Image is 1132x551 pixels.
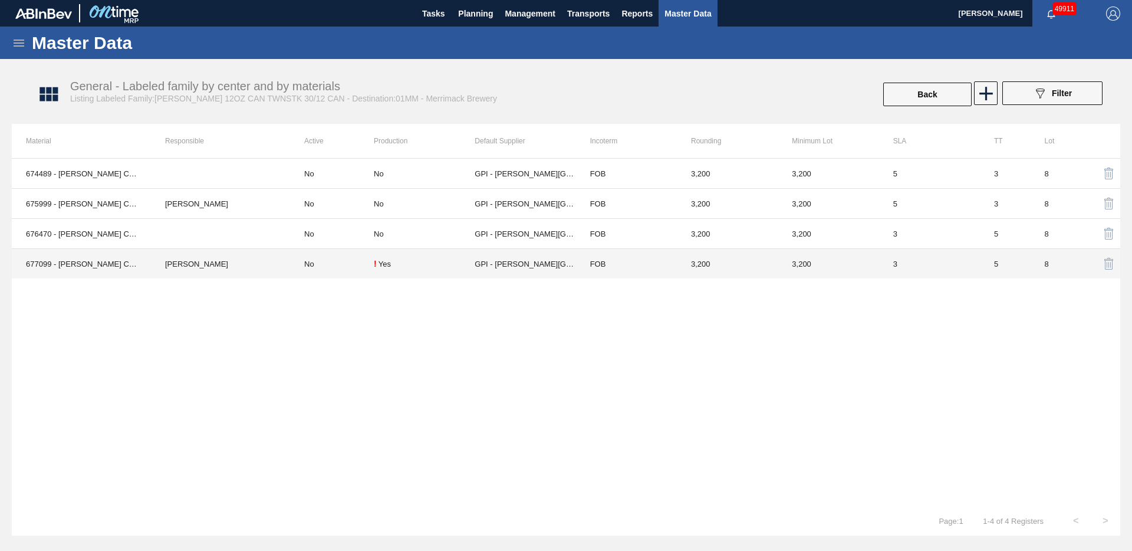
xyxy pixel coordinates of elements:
[576,159,677,189] td: FOB
[1095,250,1123,278] button: delete-icon
[1095,189,1106,218] div: Delete Material
[1102,196,1116,211] img: delete-icon
[677,159,778,189] td: 3200
[475,219,575,249] td: GPI - W. Monroe
[1102,166,1116,181] img: delete-icon
[290,124,374,158] th: Active
[420,6,446,21] span: Tasks
[1102,227,1116,241] img: delete-icon
[879,189,980,219] td: 5
[458,6,493,21] span: Planning
[567,6,610,21] span: Transports
[1052,2,1077,15] span: 49911
[374,229,475,238] div: Material with no Discontinuation Date
[879,249,980,279] td: 3
[576,124,677,158] th: Incoterm
[677,124,778,158] th: Rounding
[883,83,972,106] button: Back
[1095,159,1123,188] button: delete-icon
[879,124,980,158] th: SLA
[12,159,151,189] td: 674489 - CARR CAN BUD 12OZ TWNSTK 30/12 CAN 1018
[1031,249,1081,279] td: 8
[12,219,151,249] td: 676470 - CARR CAN BUD 12OZ TWNSTK 30/12 CAN 0922
[374,199,384,208] div: No
[576,189,677,219] td: FOB
[677,249,778,279] td: 3200
[1095,189,1123,218] button: delete-icon
[980,249,1031,279] td: 5
[939,517,963,526] span: Page : 1
[980,189,1031,219] td: 3
[1095,219,1123,248] button: delete-icon
[778,189,878,219] td: 3200
[1002,81,1103,105] button: Filter
[15,8,72,19] img: TNhmsLtSVTkK8tSr43FrP2fwEKptu5GPRR3wAAAABJRU5ErkJggg==
[1031,159,1081,189] td: 8
[1032,5,1070,22] button: Notifications
[70,94,497,103] span: Listing Labeled Family:[PERSON_NAME] 12OZ CAN TWNSTK 30/12 CAN - Destination:01MM - Merrimack Bre...
[475,249,575,279] td: GPI - W. Monroe
[778,159,878,189] td: 3200
[1031,219,1081,249] td: 8
[1031,124,1081,158] th: Lot
[151,189,290,219] td: Bonny Kumbani
[1031,189,1081,219] td: 8
[677,189,778,219] td: 3200
[374,259,475,268] div: Material with no Discontinuation Date
[980,219,1031,249] td: 5
[290,249,374,279] td: No
[981,517,1044,526] span: 1 - 4 of 4 Registers
[882,81,973,107] div: Back to labeled Family
[879,159,980,189] td: 5
[290,189,374,219] td: No
[1052,88,1072,98] span: Filter
[374,169,384,178] div: No
[290,159,374,189] td: No
[778,219,878,249] td: 3200
[70,80,340,93] span: General - Labeled family by center and by materials
[379,260,391,268] div: Yes
[664,6,711,21] span: Master Data
[12,189,151,219] td: 675999 - CARR CAN BUD 12OZ TWNSTK 30/12 CAN 0222
[290,219,374,249] td: No
[677,219,778,249] td: 3200
[576,249,677,279] td: FOB
[475,124,575,158] th: Default Supplier
[151,124,290,158] th: Responsible
[778,124,878,158] th: Minimum Lot
[1095,159,1106,188] div: Delete Material
[374,199,475,208] div: Material with no Discontinuation Date
[879,219,980,249] td: 3
[32,36,241,50] h1: Master Data
[12,124,151,158] th: Material
[996,81,1108,107] div: Filter labeled family by center and by material
[1095,250,1106,278] div: Delete Material
[12,249,151,279] td: 677099 - CARR CAN BUD 12OZ TWNSTK 30/12 CAN 0724
[980,159,1031,189] td: 3
[1102,257,1116,271] img: delete-icon
[980,124,1031,158] th: TT
[1061,506,1091,536] button: <
[973,81,996,107] div: New labeled family by center and by Material
[475,159,575,189] td: GPI - W. Monroe
[1095,219,1106,248] div: Delete Material
[1091,506,1120,536] button: >
[505,6,555,21] span: Management
[374,229,384,238] div: No
[374,124,475,158] th: Production
[576,219,677,249] td: FOB
[374,259,377,268] div: !
[621,6,653,21] span: Reports
[151,249,290,279] td: Bonny Kumbani
[475,189,575,219] td: GPI - W. Monroe
[374,169,475,178] div: Material with no Discontinuation Date
[778,249,878,279] td: 3200
[1106,6,1120,21] img: Logout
